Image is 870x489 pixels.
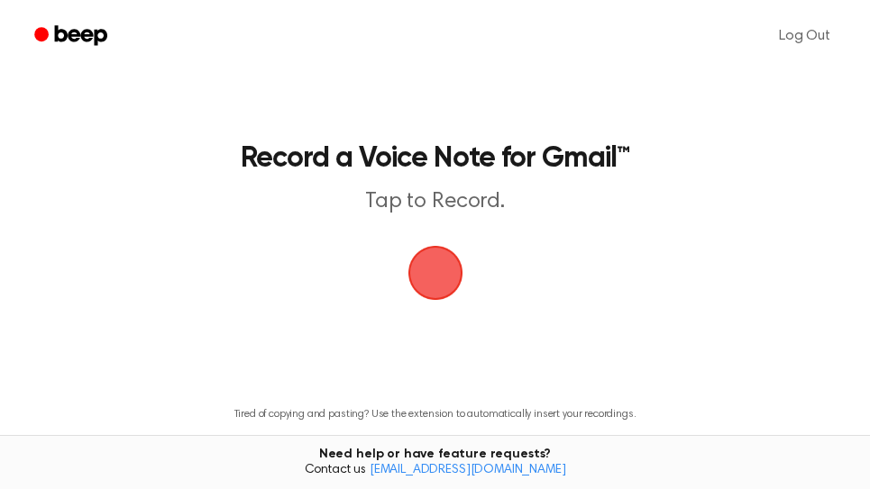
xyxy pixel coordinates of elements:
[195,144,675,173] h1: Record a Voice Note for Gmail™
[234,408,636,421] p: Tired of copying and pasting? Use the extension to automatically insert your recordings.
[22,19,124,54] a: Beep
[761,14,848,58] a: Log Out
[195,187,675,217] p: Tap to Record.
[408,246,462,300] img: Beep Logo
[11,463,859,479] span: Contact us
[370,464,566,476] a: [EMAIL_ADDRESS][DOMAIN_NAME]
